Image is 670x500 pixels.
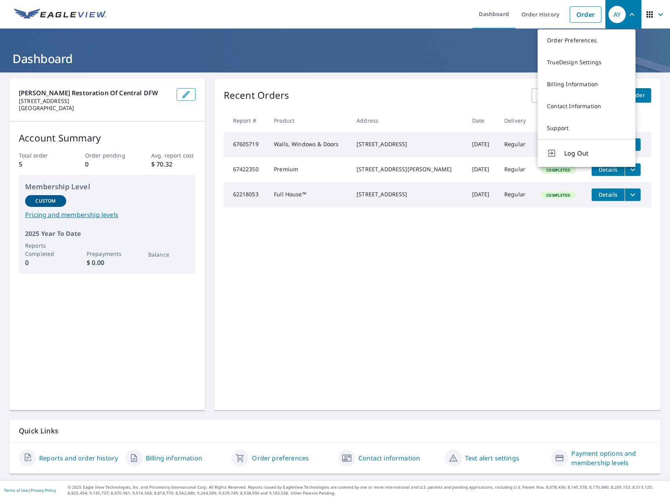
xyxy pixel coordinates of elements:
[466,157,498,182] td: [DATE]
[68,484,666,496] p: © 2025 Eagle View Technologies, Inc. and Pictometry International Corp. All Rights Reserved. Repo...
[85,159,129,169] p: 0
[31,487,56,493] a: Privacy Policy
[538,117,636,139] a: Support
[19,98,170,105] p: [STREET_ADDRESS]
[541,192,575,198] span: Completed
[85,151,129,159] p: Order pending
[35,197,56,205] p: Custom
[146,453,202,463] a: Billing information
[538,95,636,117] a: Contact Information
[148,250,189,259] p: Balance
[19,131,196,145] p: Account Summary
[625,188,641,201] button: filesDropdownBtn-62218053
[350,109,466,132] th: Address
[357,165,460,173] div: [STREET_ADDRESS][PERSON_NAME]
[224,88,290,103] p: Recent Orders
[25,241,66,258] p: Reports Completed
[625,163,641,176] button: filesDropdownBtn-67422350
[570,6,601,23] a: Order
[25,258,66,267] p: 0
[268,182,350,207] td: Full House™
[4,487,28,493] a: Terms of Use
[39,453,118,463] a: Reports and order history
[224,109,268,132] th: Report #
[87,258,128,267] p: $ 0.00
[538,73,636,95] a: Billing Information
[498,132,534,157] td: Regular
[541,167,575,173] span: Completed
[151,159,196,169] p: $ 70.32
[25,181,189,192] p: Membership Level
[571,449,651,467] a: Payment options and membership levels
[25,229,189,238] p: 2025 Year To Date
[25,210,189,219] a: Pricing and membership levels
[268,132,350,157] td: Walls, Windows & Doors
[465,453,519,463] a: Text alert settings
[592,163,625,176] button: detailsBtn-67422350
[87,250,128,258] p: Prepayments
[357,190,460,198] div: [STREET_ADDRESS]
[538,139,636,167] button: Log Out
[252,453,309,463] a: Order preferences
[19,159,63,169] p: 5
[538,51,636,73] a: TrueDesign Settings
[359,453,420,463] a: Contact information
[19,426,651,436] p: Quick Links
[357,140,460,148] div: [STREET_ADDRESS]
[4,488,56,493] p: |
[224,157,268,182] td: 67422350
[224,182,268,207] td: 62218053
[538,29,636,51] a: Order Preferences
[19,151,63,159] p: Total order
[19,88,170,98] p: [PERSON_NAME] Restoration of Central DFW
[592,188,625,201] button: detailsBtn-62218053
[14,9,107,20] img: EV Logo
[596,166,620,173] span: Details
[498,182,534,207] td: Regular
[224,132,268,157] td: 67605719
[151,151,196,159] p: Avg. report cost
[466,132,498,157] td: [DATE]
[532,88,587,103] a: View All Orders
[466,109,498,132] th: Date
[498,157,534,182] td: Regular
[9,51,661,67] h1: Dashboard
[19,105,170,112] p: [GEOGRAPHIC_DATA]
[608,6,626,23] div: AY
[596,191,620,198] span: Details
[564,149,626,158] span: Log Out
[268,109,350,132] th: Product
[466,182,498,207] td: [DATE]
[268,157,350,182] td: Premium
[534,109,585,132] th: Status
[498,109,534,132] th: Delivery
